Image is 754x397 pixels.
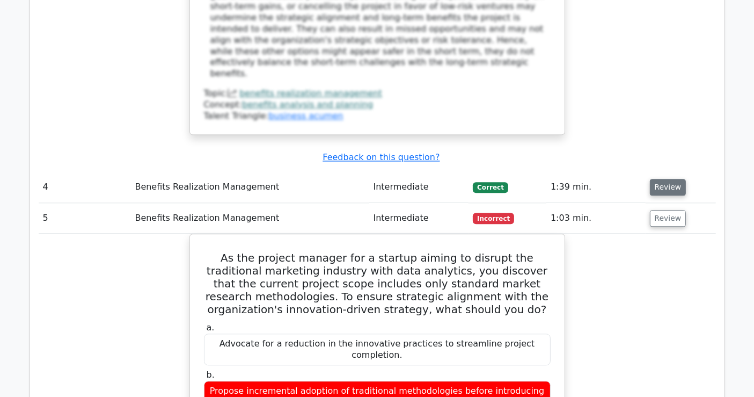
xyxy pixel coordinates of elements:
[39,203,131,234] td: 5
[204,88,551,121] div: Talent Triangle:
[546,172,646,203] td: 1:39 min.
[650,210,686,227] button: Review
[207,370,215,380] span: b.
[39,172,131,203] td: 4
[268,111,343,121] a: business acumen
[242,99,373,110] a: benefits analysis and planning
[207,322,215,333] span: a.
[473,182,508,193] span: Correct
[473,213,514,223] span: Incorrect
[203,251,552,316] h5: As the project manager for a startup aiming to disrupt the traditional marketing industry with da...
[204,99,551,111] div: Concept:
[323,152,440,162] a: Feedback on this question?
[369,172,469,203] td: Intermediate
[204,334,551,366] div: Advocate for a reduction in the innovative practices to streamline project completion.
[369,203,469,234] td: Intermediate
[130,172,369,203] td: Benefits Realization Management
[239,88,382,98] a: benefits realization management
[204,88,551,99] div: Topic:
[130,203,369,234] td: Benefits Realization Management
[650,179,686,196] button: Review
[546,203,646,234] td: 1:03 min.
